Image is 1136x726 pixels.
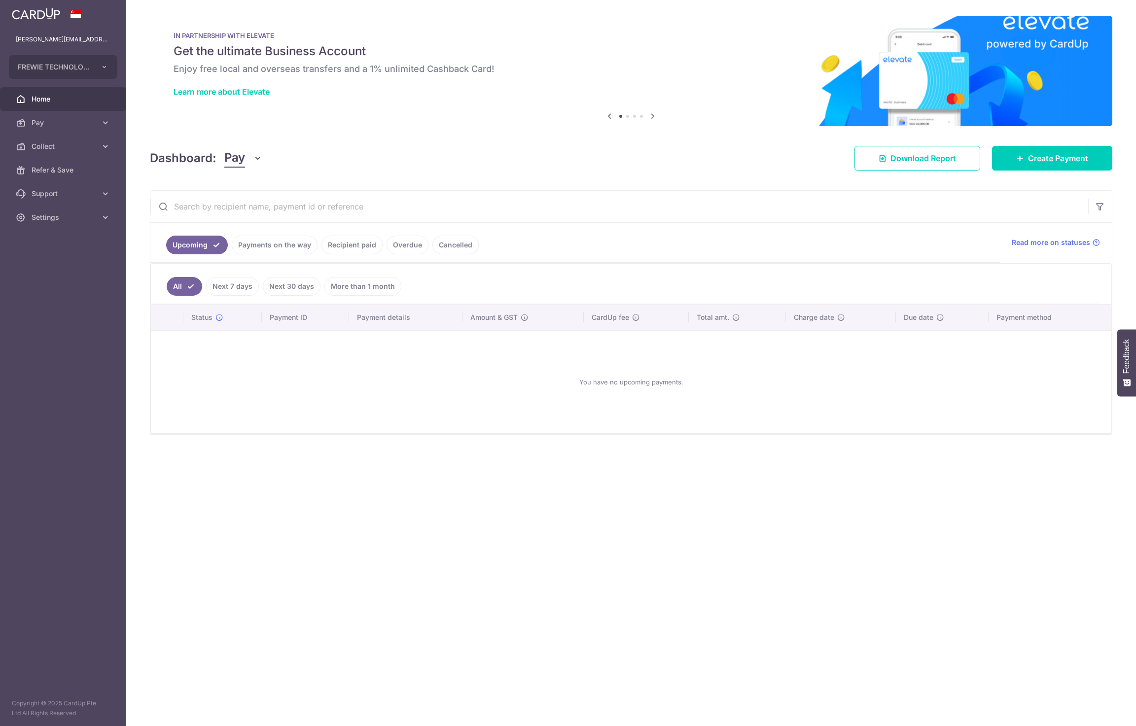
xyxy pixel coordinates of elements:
div: You have no upcoming payments. [163,339,1100,425]
span: Collect [32,141,97,151]
a: Create Payment [992,146,1112,171]
span: Home [32,94,97,104]
span: Support [32,189,97,199]
span: Create Payment [1028,152,1088,164]
a: Payments on the way [232,236,318,254]
button: Pay [224,149,262,168]
span: FREWIE TECHNOLOGIES PTE. LTD. [18,62,91,72]
img: CardUp [12,8,60,20]
span: Total amt. [697,312,729,322]
p: IN PARTNERSHIP WITH ELEVATE [174,32,1089,39]
span: Read more on statuses [1012,238,1090,247]
a: Read more on statuses [1012,238,1100,247]
span: Feedback [1122,339,1131,374]
a: Next 30 days [263,277,320,296]
a: All [167,277,202,296]
a: Learn more about Elevate [174,87,270,97]
span: Pay [224,149,245,168]
input: Search by recipient name, payment id or reference [150,191,1088,222]
button: FREWIE TECHNOLOGIES PTE. LTD. [9,55,117,79]
img: Renovation banner [150,16,1112,126]
a: Overdue [387,236,428,254]
a: Download Report [854,146,980,171]
span: Settings [32,212,97,222]
th: Payment details [349,305,462,330]
th: Payment ID [262,305,349,330]
a: More than 1 month [324,277,401,296]
span: Refer & Save [32,165,97,175]
span: Download Report [890,152,956,164]
span: CardUp fee [592,312,629,322]
a: Upcoming [166,236,228,254]
span: Status [191,312,213,322]
a: Recipient paid [321,236,383,254]
span: Amount & GST [470,312,518,322]
a: Cancelled [432,236,479,254]
a: Next 7 days [206,277,259,296]
h5: Get the ultimate Business Account [174,43,1089,59]
h4: Dashboard: [150,149,216,167]
span: Charge date [794,312,834,322]
h6: Enjoy free local and overseas transfers and a 1% unlimited Cashback Card! [174,63,1089,75]
span: Pay [32,118,97,128]
button: Feedback - Show survey [1117,329,1136,396]
span: Due date [904,312,933,322]
p: [PERSON_NAME][EMAIL_ADDRESS][DOMAIN_NAME] [16,35,110,44]
th: Payment method [989,305,1112,330]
